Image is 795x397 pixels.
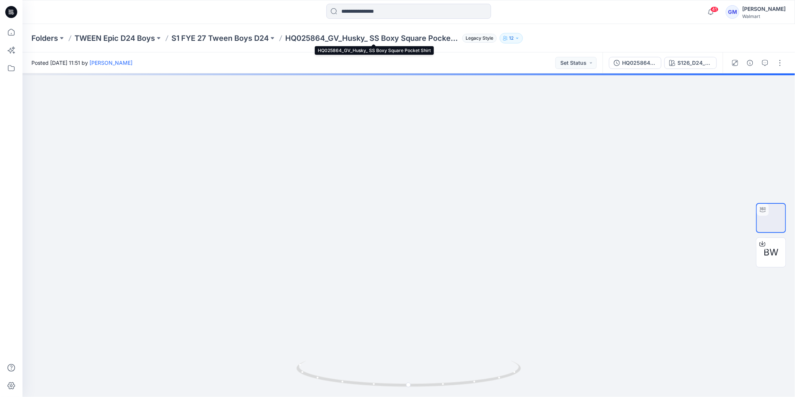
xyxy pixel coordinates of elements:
a: TWEEN Epic D24 Boys [74,33,155,43]
a: S1 FYE 27 Tween Boys D24 [171,33,269,43]
span: Posted [DATE] 11:51 by [31,59,132,67]
button: Details [744,57,756,69]
span: 41 [710,6,719,12]
a: Folders [31,33,58,43]
div: S126_D24_WA_Tonal Duck Camo_ Olive Oak_M25025A [677,59,712,67]
div: HQ025864_GV_Husky_ SS Boxy Square Pocket Shirt [622,59,657,67]
button: Legacy Style [459,33,497,43]
span: BW [764,246,779,259]
span: Legacy Style [462,34,497,43]
div: [PERSON_NAME] [742,4,786,13]
a: [PERSON_NAME] [89,60,132,66]
button: S126_D24_WA_Tonal Duck Camo_ Olive Oak_M25025A [664,57,717,69]
button: 12 [500,33,523,43]
p: 12 [509,34,514,42]
div: Walmart [742,13,786,19]
button: HQ025864_GV_Husky_ SS Boxy Square Pocket Shirt [609,57,661,69]
p: HQ025864_GV_Husky_ SS Boxy Square Pocket Shirt [285,33,459,43]
div: GM [726,5,739,19]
